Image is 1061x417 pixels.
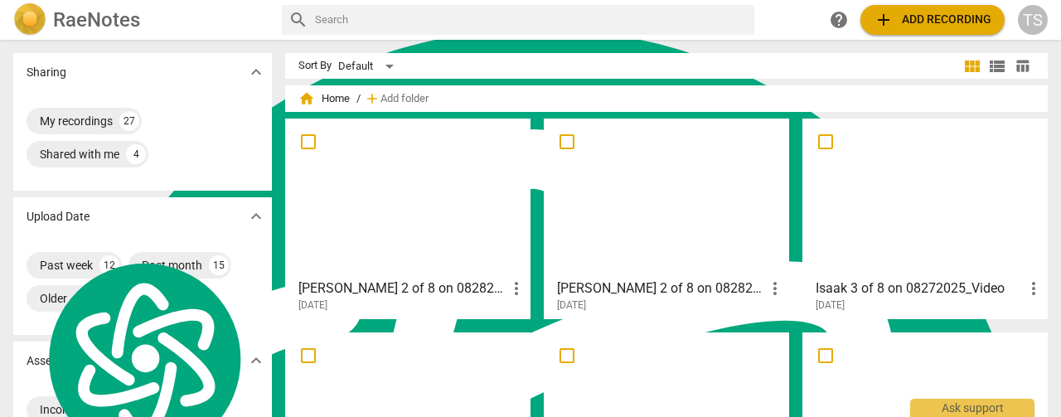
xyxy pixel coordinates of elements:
a: LogoRaeNotes [13,3,269,36]
span: add [874,10,894,30]
div: 4 [126,144,146,164]
button: List view [985,54,1010,79]
h3: Isaak 3 of 8 on 08272025_Video [816,279,1024,298]
button: Show more [244,204,269,229]
div: 27 [119,111,139,131]
p: Sharing [27,64,66,81]
a: Isaak 3 of 8 on 08272025_Video[DATE] [808,124,1042,312]
span: [DATE] [298,298,327,313]
div: Shared with me [40,146,119,162]
div: Sort By [298,60,332,72]
span: home [298,90,315,107]
span: more_vert [1024,279,1044,298]
span: help [829,10,849,30]
span: add [364,90,380,107]
a: Help [824,5,854,35]
a: [PERSON_NAME] 2 of 8 on 08282025_Video[DATE] [550,124,783,312]
div: My recordings [40,113,113,129]
p: Assessment Due [27,352,112,370]
button: Show more [244,348,269,373]
div: Ask support [910,399,1034,417]
a: [PERSON_NAME] 2 of 8 on 08282025_Video[DATE] [291,124,525,312]
span: [DATE] [816,298,845,313]
span: expand_more [246,206,266,226]
button: Tile view [960,54,985,79]
img: Logo [13,3,46,36]
div: Past month [142,257,202,274]
span: view_list [987,56,1007,76]
h3: Chris 2 of 8 on 08282025_Video [557,279,765,298]
span: / [356,93,361,105]
h3: Christine 2 of 8 on 08282025_Video [298,279,506,298]
span: table_chart [1015,58,1030,74]
input: Search [315,7,748,33]
span: Home [298,90,350,107]
div: 12 [99,255,119,275]
p: Upload Date [27,208,90,225]
div: Past week [40,257,93,274]
button: Table view [1010,54,1034,79]
h2: RaeNotes [53,8,140,32]
span: expand_more [246,62,266,82]
span: expand_more [246,351,266,371]
div: 15 [209,255,229,275]
button: TS [1018,5,1048,35]
span: Add recording [874,10,991,30]
span: view_module [962,56,982,76]
span: more_vert [506,279,526,298]
button: Show more [244,60,269,85]
span: Add folder [380,93,429,105]
div: Default [338,53,400,80]
button: Upload [860,5,1005,35]
span: search [288,10,308,30]
span: more_vert [765,279,785,298]
span: [DATE] [557,298,586,313]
